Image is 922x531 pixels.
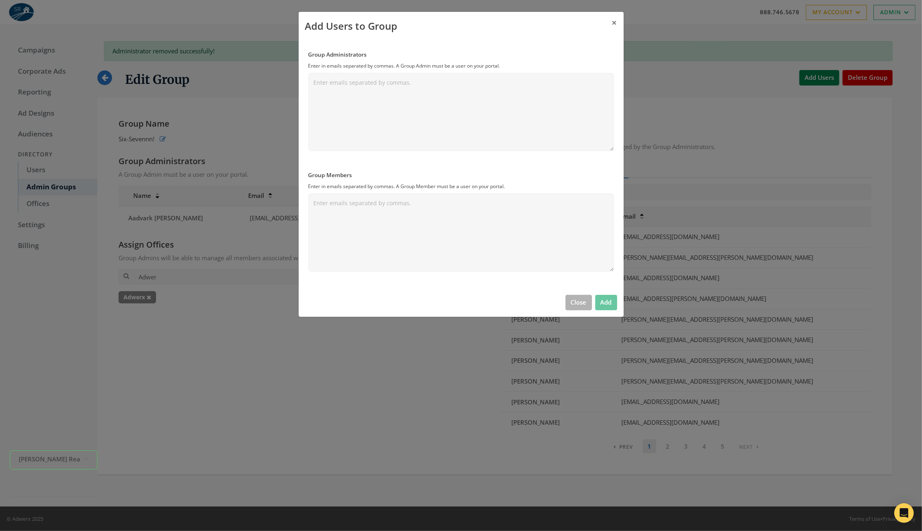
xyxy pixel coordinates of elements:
button: Close [566,295,592,310]
div: Open Intercom Messenger [894,503,914,523]
button: [PERSON_NAME] Realty [10,450,97,470]
span: [PERSON_NAME] Realty [19,454,80,464]
p: Enter in emails separated by commas. A Group Member must be a user on your portal. [308,183,614,191]
span: × [612,16,617,29]
button: Add [595,295,617,310]
p: Enter in emails separated by commas. A Group Admin must be a user on your portal. [308,62,614,70]
div: Add Users to Group [305,18,398,33]
label: Group Members [308,171,614,179]
label: Group Administrators [308,50,614,59]
button: Close [605,12,624,34]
